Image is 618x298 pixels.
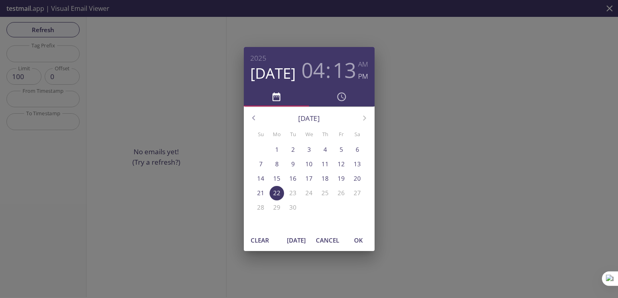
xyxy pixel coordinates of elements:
[354,174,361,183] p: 20
[321,160,329,168] p: 11
[334,171,348,186] button: 19
[264,113,354,124] p: [DATE]
[333,58,356,82] button: 13
[270,130,284,139] span: Mo
[253,130,268,139] span: Su
[257,174,264,183] p: 14
[305,160,313,168] p: 10
[302,171,316,186] button: 17
[250,64,296,82] button: [DATE]
[358,70,368,82] button: PM
[321,174,329,183] p: 18
[354,160,361,168] p: 13
[253,186,268,200] button: 21
[349,235,368,245] span: OK
[325,58,331,82] h3: :
[286,130,300,139] span: Tu
[318,171,332,186] button: 18
[291,160,295,168] p: 9
[350,157,365,171] button: 13
[350,143,365,157] button: 6
[340,145,343,154] p: 5
[307,145,311,154] p: 3
[247,233,273,248] button: Clear
[346,233,371,248] button: OK
[305,174,313,183] p: 17
[350,171,365,186] button: 20
[270,186,284,200] button: 22
[356,145,359,154] p: 6
[250,235,270,245] span: Clear
[313,233,342,248] button: Cancel
[270,157,284,171] button: 8
[286,143,300,157] button: 2
[318,130,332,139] span: Th
[284,233,309,248] button: [DATE]
[338,160,345,168] p: 12
[316,235,339,245] span: Cancel
[318,143,332,157] button: 4
[289,174,297,183] p: 16
[270,171,284,186] button: 15
[273,189,280,197] p: 22
[302,143,316,157] button: 3
[358,58,368,70] button: AM
[287,235,306,245] span: [DATE]
[286,171,300,186] button: 16
[350,130,365,139] span: Sa
[338,174,345,183] p: 19
[302,130,316,139] span: We
[250,52,266,64] button: 2025
[253,171,268,186] button: 14
[273,174,280,183] p: 15
[286,157,300,171] button: 9
[302,157,316,171] button: 10
[301,58,325,82] button: 04
[334,143,348,157] button: 5
[270,143,284,157] button: 1
[253,157,268,171] button: 7
[257,189,264,197] p: 21
[334,130,348,139] span: Fr
[334,157,348,171] button: 12
[318,157,332,171] button: 11
[275,160,279,168] p: 8
[291,145,295,154] p: 2
[323,145,327,154] p: 4
[259,160,263,168] p: 7
[275,145,279,154] p: 1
